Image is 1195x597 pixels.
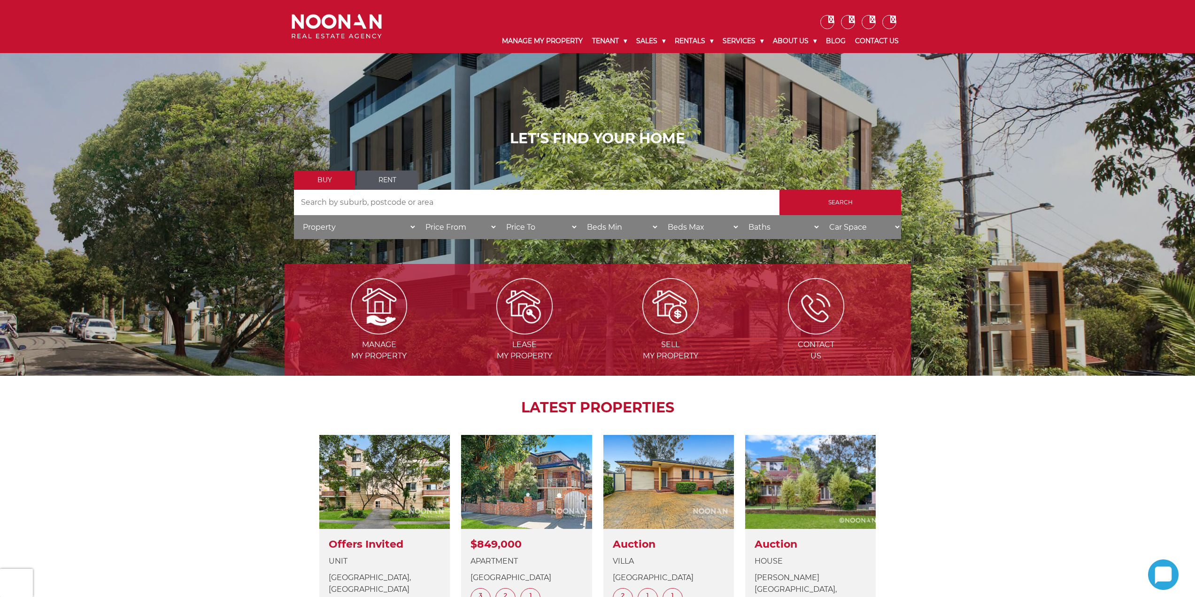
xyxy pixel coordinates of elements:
[779,190,901,215] input: Search
[307,339,451,362] span: Manage my Property
[292,14,382,39] img: Noonan Real Estate Agency
[632,29,670,53] a: Sales
[642,278,699,334] img: Sell my property
[821,29,850,53] a: Blog
[453,339,596,362] span: Lease my Property
[453,301,596,360] a: Lease my property Leasemy Property
[788,278,844,334] img: ICONS
[599,301,742,360] a: Sell my property Sellmy Property
[307,301,451,360] a: Manage my Property Managemy Property
[599,339,742,362] span: Sell my Property
[308,399,887,416] h2: LATEST PROPERTIES
[497,29,587,53] a: Manage My Property
[294,190,779,215] input: Search by suburb, postcode or area
[294,171,355,190] a: Buy
[351,278,407,334] img: Manage my Property
[496,278,553,334] img: Lease my property
[744,301,888,360] a: ICONS ContactUs
[294,130,901,147] h1: LET'S FIND YOUR HOME
[670,29,718,53] a: Rentals
[768,29,821,53] a: About Us
[587,29,632,53] a: Tenant
[357,171,418,190] a: Rent
[744,339,888,362] span: Contact Us
[718,29,768,53] a: Services
[850,29,903,53] a: Contact Us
